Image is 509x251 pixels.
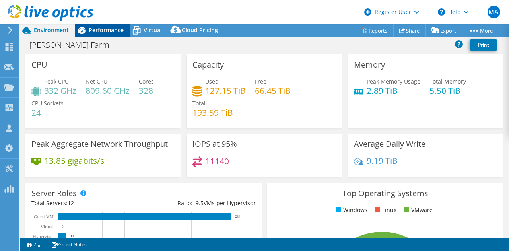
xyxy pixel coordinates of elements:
span: Total [192,99,206,107]
text: 0 [62,224,64,228]
h3: IOPS at 95% [192,140,237,148]
a: Export [425,24,462,37]
text: Guest VM [34,214,54,220]
h4: 193.59 TiB [192,108,233,117]
li: VMware [402,206,433,214]
h3: Capacity [192,60,224,69]
text: Virtual [41,224,54,230]
span: Peak CPU [44,78,69,85]
div: Total Servers: [31,199,144,208]
text: 234 [235,214,241,218]
span: Virtual [144,26,162,34]
a: Reports [356,24,394,37]
h4: 332 GHz [44,86,76,95]
h3: Memory [354,60,385,69]
h4: 11140 [205,157,229,165]
span: 19.5 [192,199,204,207]
span: 12 [68,199,74,207]
span: Performance [89,26,124,34]
span: Free [255,78,266,85]
h3: Server Roles [31,189,77,198]
a: Share [393,24,426,37]
h1: [PERSON_NAME] Farm [26,41,122,49]
a: Print [470,39,497,51]
h4: 9.19 TiB [367,156,398,165]
a: Project Notes [46,239,92,249]
h3: Average Daily Write [354,140,425,148]
svg: \n [438,8,445,16]
h4: 2.89 TiB [367,86,420,95]
li: Linux [373,206,396,214]
h4: 5.50 TiB [429,86,466,95]
h3: Top Operating Systems [273,189,497,198]
span: Environment [34,26,69,34]
h4: 127.15 TiB [205,86,246,95]
span: Net CPU [85,78,107,85]
h4: 66.45 TiB [255,86,291,95]
span: MA [488,6,500,18]
text: 12 [70,234,74,238]
h4: 24 [31,108,64,117]
text: Hypervisor [33,234,54,239]
a: More [462,24,499,37]
a: 2 [21,239,46,249]
span: Cloud Pricing [182,26,218,34]
h4: 809.60 GHz [85,86,130,95]
span: Cores [139,78,154,85]
span: Total Memory [429,78,466,85]
span: CPU Sockets [31,99,64,107]
li: Windows [334,206,367,214]
span: Peak Memory Usage [367,78,420,85]
span: Used [205,78,219,85]
h3: Peak Aggregate Network Throughput [31,140,168,148]
h4: 13.85 gigabits/s [44,156,104,165]
h4: 328 [139,86,154,95]
h3: CPU [31,60,47,69]
div: Ratio: VMs per Hypervisor [144,199,256,208]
